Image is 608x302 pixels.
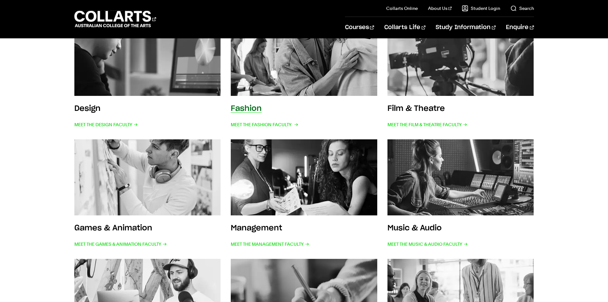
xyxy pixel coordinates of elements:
a: Design Meet the Design Faculty [74,20,221,129]
h3: Fashion [231,105,262,112]
span: Meet the Design Faculty [74,120,138,129]
span: Meet the Management Faculty [231,240,309,249]
a: Film & Theatre Meet the Film & Theatre Faculty [387,20,534,129]
a: Collarts Life [384,17,425,38]
a: Fashion Meet the Fashion Faculty [231,20,377,129]
a: About Us [428,5,452,12]
h3: Management [231,224,282,232]
a: Courses [345,17,374,38]
a: Games & Animation Meet the Games & Animation Faculty [74,139,221,249]
a: Search [510,5,534,12]
span: Meet the Music & Audio Faculty [387,240,468,249]
a: Enquire [506,17,534,38]
span: Meet the Fashion Faculty [231,120,297,129]
h3: Music & Audio [387,224,442,232]
a: Music & Audio Meet the Music & Audio Faculty [387,139,534,249]
span: Meet the Games & Animation Faculty [74,240,167,249]
h3: Games & Animation [74,224,152,232]
a: Management Meet the Management Faculty [231,139,377,249]
a: Collarts Online [386,5,418,12]
a: Study Information [436,17,496,38]
span: Meet the Film & Theatre Faculty [387,120,467,129]
a: Student Login [462,5,500,12]
h3: Film & Theatre [387,105,445,112]
h3: Design [74,105,101,112]
div: Go to homepage [74,10,156,28]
